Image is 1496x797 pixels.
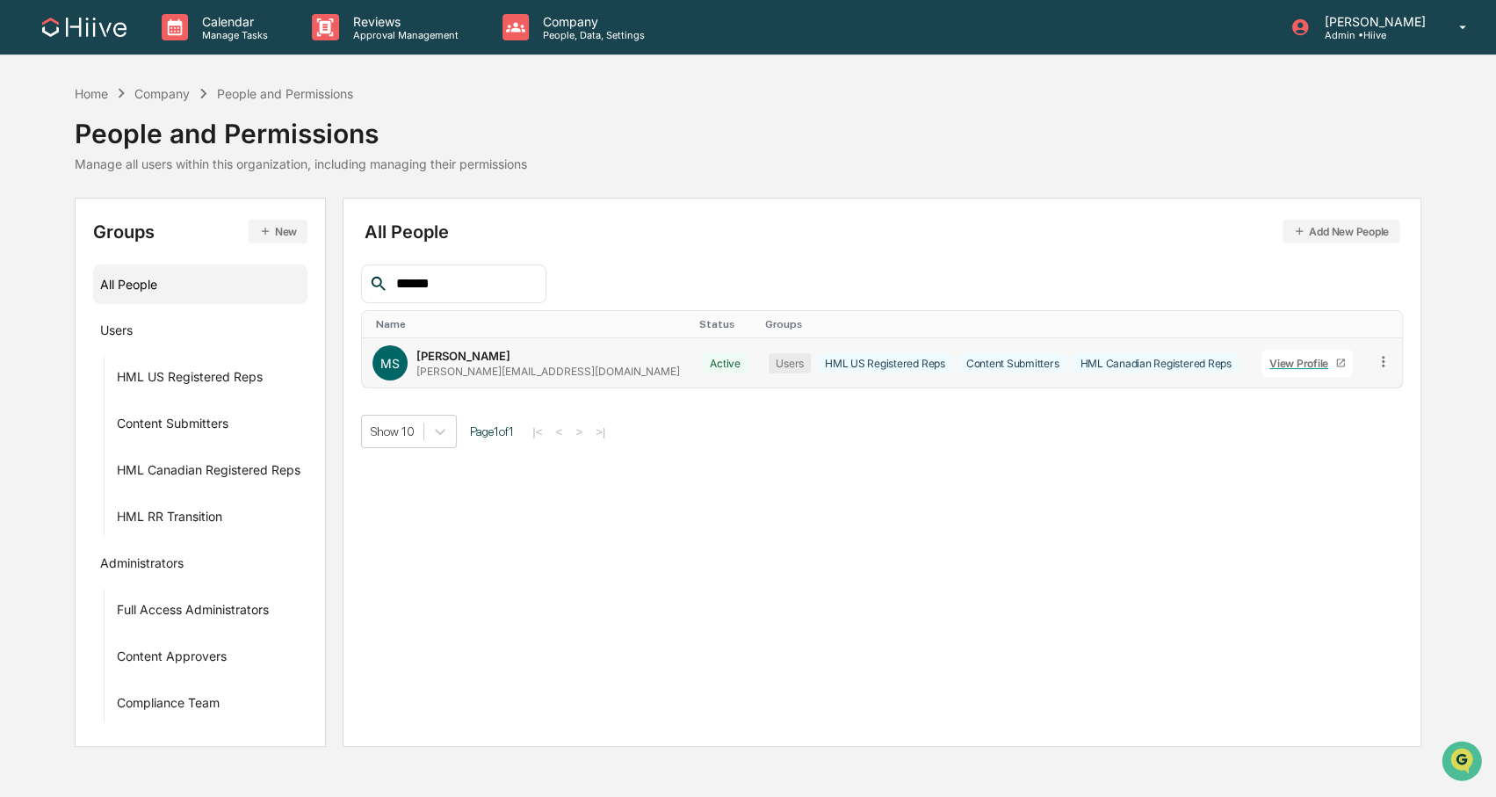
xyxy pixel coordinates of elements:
a: 🔎Data Lookup [11,247,118,279]
div: Toggle SortBy [1378,318,1395,330]
p: Company [529,14,654,29]
p: Manage Tasks [188,29,277,41]
p: [PERSON_NAME] [1310,14,1434,29]
button: Add New People [1283,220,1399,243]
div: Compliance Team [117,695,220,716]
span: Pylon [175,297,213,310]
img: 1746055101610-c473b297-6a78-478c-a979-82029cc54cd1 [18,134,49,165]
div: All People [365,220,1399,243]
iframe: Open customer support [1440,739,1487,786]
div: Full Access Administrators [117,602,269,623]
div: Content Approvers [117,648,227,670]
div: People and Permissions [217,86,353,101]
div: Content Submitters [959,353,1066,373]
div: Groups [93,220,307,243]
a: Powered byPylon [124,296,213,310]
div: HML RR Transition [117,509,222,530]
div: Users [769,353,811,373]
div: Toggle SortBy [376,318,685,330]
p: Calendar [188,14,277,29]
div: People and Permissions [75,104,527,149]
span: MS [380,356,400,371]
div: Administrators [100,555,184,576]
a: View Profile [1261,350,1353,377]
div: 🖐️ [18,222,32,236]
button: |< [527,424,547,439]
div: Content Submitters [117,416,228,437]
div: All People [100,270,300,299]
div: Active [703,353,748,373]
button: < [550,424,567,439]
div: Start new chat [60,134,288,151]
div: Toggle SortBy [699,318,751,330]
span: Page 1 of 1 [470,424,514,438]
span: Data Lookup [35,254,111,272]
div: 🗄️ [127,222,141,236]
div: Users [100,322,133,344]
div: HML US Registered Reps [818,353,952,373]
button: New [249,220,307,243]
div: 🔎 [18,256,32,270]
p: People, Data, Settings [529,29,654,41]
div: HML Canadian Registered Reps [1073,353,1238,373]
div: We're available if you need us! [60,151,222,165]
a: 🗄️Attestations [120,214,225,245]
div: HML US Registered Reps [117,369,263,390]
div: View Profile [1269,357,1335,370]
div: Home [75,86,108,101]
span: Attestations [145,221,218,238]
div: Manage all users within this organization, including managing their permissions [75,156,527,171]
span: Preclearance [35,221,113,238]
div: HML Canadian Registered Reps [117,462,300,483]
img: logo [42,18,126,37]
p: How can we help? [18,36,320,64]
button: > [570,424,588,439]
p: Admin • Hiive [1310,29,1434,41]
button: Start new chat [299,139,320,160]
div: Company [134,86,190,101]
button: >| [590,424,611,439]
div: [PERSON_NAME][EMAIL_ADDRESS][DOMAIN_NAME] [416,365,680,378]
div: Toggle SortBy [765,318,1244,330]
p: Reviews [339,14,467,29]
div: Toggle SortBy [1258,318,1357,330]
div: [PERSON_NAME] [416,349,510,363]
a: 🖐️Preclearance [11,214,120,245]
p: Approval Management [339,29,467,41]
